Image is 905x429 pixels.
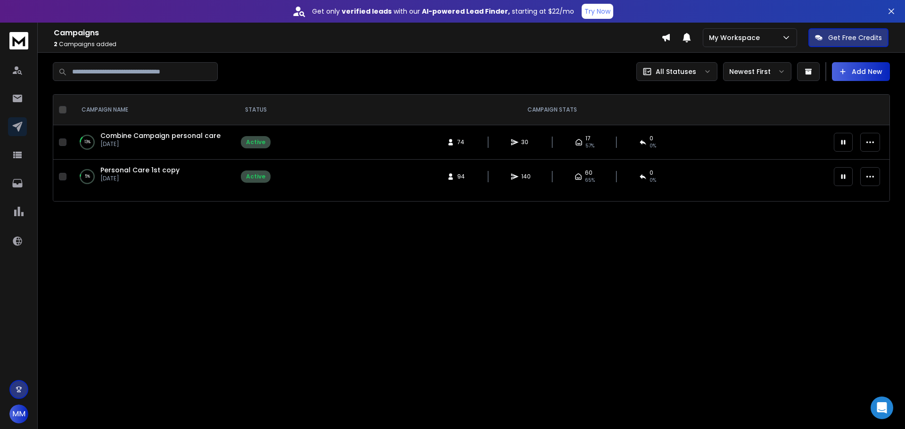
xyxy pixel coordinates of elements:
span: 140 [521,173,531,180]
span: 0 % [650,177,656,184]
img: logo [9,32,28,49]
div: Active [246,173,265,180]
span: 17 [585,135,591,142]
button: MM [9,405,28,423]
span: 94 [457,173,467,180]
td: 5%Personal Care 1st copy[DATE] [70,160,235,194]
div: Active [246,138,265,146]
button: Get Free Credits [808,28,889,47]
strong: AI-powered Lead Finder, [422,7,510,16]
span: 74 [457,138,467,146]
p: 5 % [85,172,90,181]
span: 30 [521,138,531,146]
span: 65 % [585,177,595,184]
p: [DATE] [100,140,221,148]
span: 0 [650,135,653,142]
h1: Campaigns [54,27,661,39]
p: 13 % [84,138,90,147]
p: [DATE] [100,175,180,182]
a: Combine Campaign personal care [100,131,221,140]
p: Try Now [584,7,610,16]
span: 0 [650,169,653,177]
span: 0 % [650,142,656,150]
th: CAMPAIGN NAME [70,95,235,125]
th: STATUS [235,95,276,125]
button: Newest First [723,62,791,81]
p: All Statuses [656,67,696,76]
button: Add New [832,62,890,81]
p: Get Free Credits [828,33,882,42]
p: Campaigns added [54,40,661,48]
strong: verified leads [342,7,392,16]
a: Personal Care 1st copy [100,165,180,175]
button: Try Now [582,4,613,19]
span: 60 [585,169,592,177]
p: My Workspace [709,33,764,42]
span: 57 % [585,142,594,150]
p: Get only with our starting at $22/mo [312,7,574,16]
div: Open Intercom Messenger [871,397,893,419]
th: CAMPAIGN STATS [276,95,828,125]
td: 13%Combine Campaign personal care[DATE] [70,125,235,160]
span: 2 [54,40,58,48]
